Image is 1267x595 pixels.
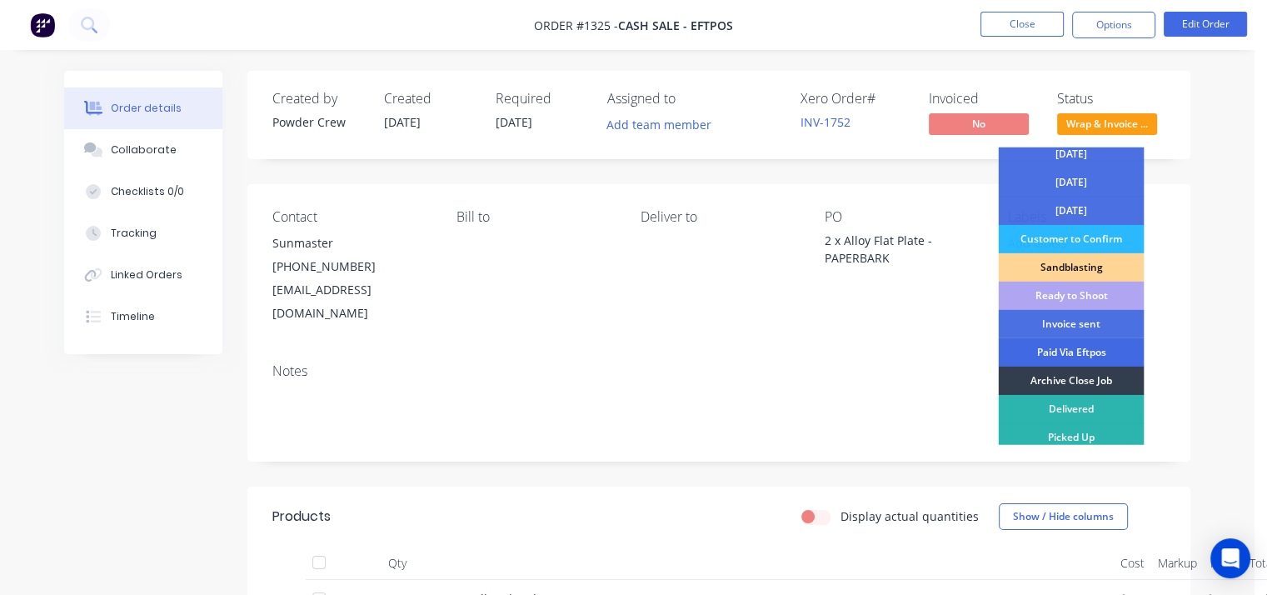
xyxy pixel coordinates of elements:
[607,113,721,136] button: Add team member
[1164,12,1247,37] button: Edit Order
[64,296,222,337] button: Timeline
[1114,547,1151,580] div: Cost
[999,503,1128,530] button: Show / Hide columns
[456,209,614,225] div: Bill to
[272,363,1165,379] div: Notes
[1210,538,1250,578] div: Open Intercom Messenger
[272,278,430,325] div: [EMAIL_ADDRESS][DOMAIN_NAME]
[384,91,476,107] div: Created
[607,91,774,107] div: Assigned to
[824,209,981,225] div: PO
[1204,547,1243,580] div: Price
[1072,12,1155,38] button: Options
[618,17,733,33] span: Cash Sale - EFTPOS
[929,91,1037,107] div: Invoiced
[998,282,1144,310] div: Ready to Shoot
[998,367,1144,395] div: Archive Close Job
[111,184,184,199] div: Checklists 0/0
[998,338,1144,367] div: Paid Via Eftpos
[1151,547,1204,580] div: Markup
[998,197,1144,225] div: [DATE]
[998,253,1144,282] div: Sandblasting
[272,113,364,131] div: Powder Crew
[347,547,447,580] div: Qty
[801,91,909,107] div: Xero Order #
[272,507,331,527] div: Products
[272,91,364,107] div: Created by
[534,17,618,33] span: Order #1325 -
[384,114,421,130] span: [DATE]
[998,140,1144,168] div: [DATE]
[64,171,222,212] button: Checklists 0/0
[598,113,721,136] button: Add team member
[980,12,1064,37] button: Close
[998,168,1144,197] div: [DATE]
[1057,113,1157,138] button: Wrap & Invoice ...
[801,114,850,130] a: INV-1752
[496,91,587,107] div: Required
[929,113,1029,134] span: No
[111,101,182,116] div: Order details
[998,395,1144,423] div: Delivered
[111,267,182,282] div: Linked Orders
[824,232,981,267] div: 2 x Alloy Flat Plate - PAPERBARK
[30,12,55,37] img: Factory
[641,209,798,225] div: Deliver to
[64,87,222,129] button: Order details
[272,209,430,225] div: Contact
[111,226,157,241] div: Tracking
[998,310,1144,338] div: Invoice sent
[496,114,532,130] span: [DATE]
[64,254,222,296] button: Linked Orders
[272,232,430,255] div: Sunmaster
[64,129,222,171] button: Collaborate
[111,309,155,324] div: Timeline
[841,507,979,525] label: Display actual quantities
[272,255,430,278] div: [PHONE_NUMBER]
[998,225,1144,253] div: Customer to Confirm
[64,212,222,254] button: Tracking
[998,423,1144,452] div: Picked Up
[111,142,177,157] div: Collaborate
[272,232,430,325] div: Sunmaster[PHONE_NUMBER][EMAIL_ADDRESS][DOMAIN_NAME]
[1057,113,1157,134] span: Wrap & Invoice ...
[1057,91,1165,107] div: Status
